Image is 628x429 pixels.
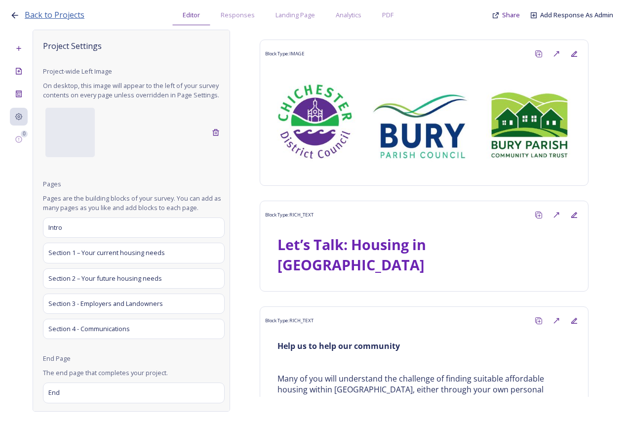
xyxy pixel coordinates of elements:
[183,10,200,20] span: Editor
[43,81,225,100] span: On desktop, this image will appear to the left of your survey contents on every page unless overr...
[43,67,112,76] span: Project-wide Left Image
[48,248,165,257] span: Section 1 – Your current housing needs
[21,130,28,137] div: 0
[48,324,130,334] span: Section 4 - Communications
[540,10,613,20] a: Add Response As Admin
[25,9,84,20] span: Back to Projects
[265,212,314,218] span: Block Type: RICH_TEXT
[43,368,225,378] span: The end page that completes your project.
[221,10,255,20] span: Responses
[43,354,71,363] span: End Page
[48,274,162,283] span: Section 2 – Your future housing needs
[540,10,613,19] span: Add Response As Admin
[25,9,84,21] a: Back to Projects
[43,179,61,189] span: Pages
[265,317,314,324] span: Block Type: RICH_TEXT
[275,10,315,20] span: Landing Page
[277,341,400,351] strong: Help us to help our community
[43,40,225,52] span: Project Settings
[336,10,361,20] span: Analytics
[48,223,62,232] span: Intro
[277,235,430,274] strong: Let’s Talk: Housing in [GEOGRAPHIC_DATA]
[43,194,225,213] span: Pages are the building blocks of your survey. You can add as many pages as you like and add block...
[265,50,305,57] span: Block Type: IMAGE
[48,388,60,397] span: End
[502,10,520,19] span: Share
[382,10,393,20] span: PDF
[48,299,163,308] span: Section 3 - Employers and Landowners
